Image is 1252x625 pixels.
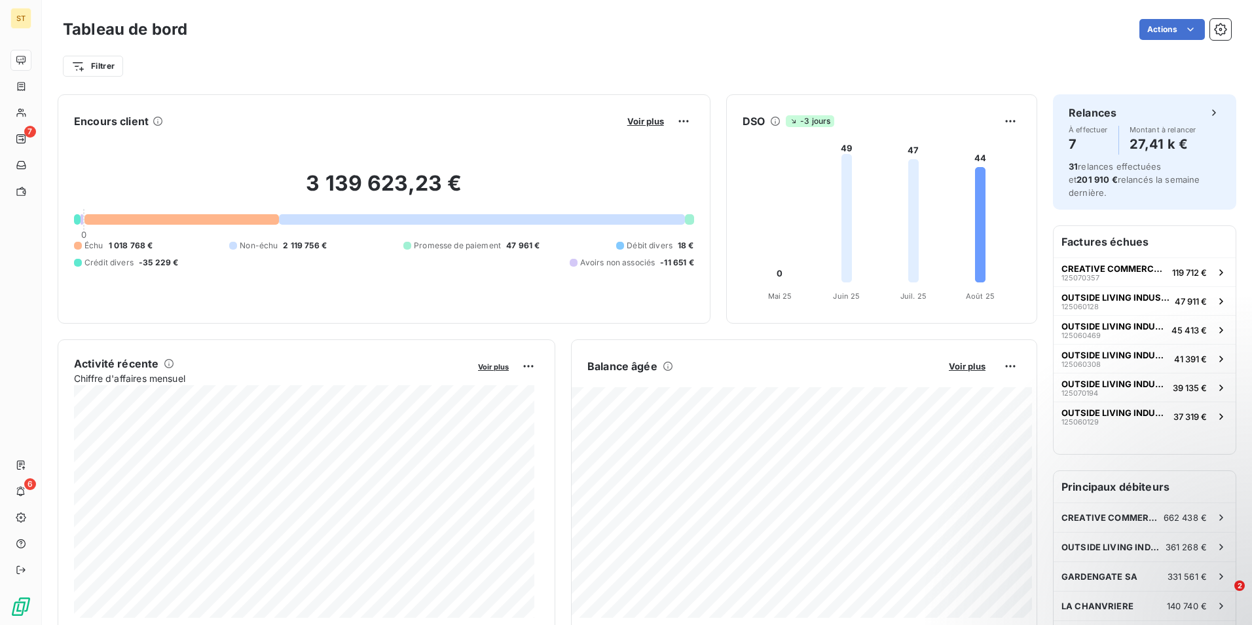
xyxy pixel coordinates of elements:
[1054,373,1236,402] button: OUTSIDE LIVING INDUSTRIES FRAN12507019439 135 €
[1069,134,1108,155] h4: 7
[1234,580,1245,591] span: 2
[74,371,469,385] span: Chiffre d'affaires mensuel
[1061,303,1099,311] span: 125060128
[743,113,765,129] h6: DSO
[1054,344,1236,373] button: OUTSIDE LIVING INDUSTRIES FRAN12506030841 391 €
[1061,601,1133,611] span: LA CHANVRIERE
[900,292,927,301] tspan: Juil. 25
[1061,379,1168,389] span: OUTSIDE LIVING INDUSTRIES FRAN
[74,170,694,210] h2: 3 139 623,23 €
[84,240,103,252] span: Échu
[1061,418,1099,426] span: 125060129
[833,292,860,301] tspan: Juin 25
[283,240,327,252] span: 2 119 756 €
[63,56,123,77] button: Filtrer
[109,240,153,252] span: 1 018 768 €
[1069,161,1078,172] span: 31
[1054,315,1236,344] button: OUTSIDE LIVING INDUSTRIES FRAN12506046945 413 €
[10,128,31,149] a: 7
[1173,411,1207,422] span: 37 319 €
[1054,402,1236,430] button: OUTSIDE LIVING INDUSTRIES FRAN12506012937 319 €
[506,240,540,252] span: 47 961 €
[1130,134,1196,155] h4: 27,41 k €
[24,478,36,490] span: 6
[580,257,655,269] span: Avoirs non associés
[1061,389,1098,397] span: 125070194
[786,115,834,127] span: -3 jours
[1175,296,1207,307] span: 47 911 €
[1172,267,1207,278] span: 119 712 €
[240,240,278,252] span: Non-échu
[1054,226,1236,257] h6: Factures échues
[966,292,995,301] tspan: Août 25
[627,240,672,252] span: Débit divers
[1061,292,1169,303] span: OUTSIDE LIVING INDUSTRIES FRAN
[1061,263,1167,274] span: CREATIVE COMMERCE PARTNERS
[1174,354,1207,364] span: 41 391 €
[74,113,149,129] h6: Encours client
[678,240,694,252] span: 18 €
[474,360,513,372] button: Voir plus
[1069,126,1108,134] span: À effectuer
[139,257,178,269] span: -35 229 €
[1069,161,1200,198] span: relances effectuées et relancés la semaine dernière.
[74,356,158,371] h6: Activité récente
[414,240,501,252] span: Promesse de paiement
[1171,325,1207,335] span: 45 413 €
[945,360,989,372] button: Voir plus
[1173,383,1207,393] span: 39 135 €
[623,115,668,127] button: Voir plus
[1054,471,1236,502] h6: Principaux débiteurs
[10,596,31,617] img: Logo LeanPay
[84,257,134,269] span: Crédit divers
[1167,601,1207,611] span: 140 740 €
[1061,331,1101,339] span: 125060469
[1054,257,1236,286] button: CREATIVE COMMERCE PARTNERS125070357119 712 €
[63,18,187,41] h3: Tableau de bord
[1061,350,1169,360] span: OUTSIDE LIVING INDUSTRIES FRAN
[1054,286,1236,315] button: OUTSIDE LIVING INDUSTRIES FRAN12506012847 911 €
[1130,126,1196,134] span: Montant à relancer
[949,361,985,371] span: Voir plus
[1061,274,1099,282] span: 125070357
[627,116,664,126] span: Voir plus
[24,126,36,138] span: 7
[767,292,792,301] tspan: Mai 25
[81,229,86,240] span: 0
[478,362,509,371] span: Voir plus
[1069,105,1116,121] h6: Relances
[10,8,31,29] div: ST
[1061,407,1168,418] span: OUTSIDE LIVING INDUSTRIES FRAN
[660,257,693,269] span: -11 651 €
[1207,580,1239,612] iframe: Intercom live chat
[587,358,657,374] h6: Balance âgée
[1139,19,1205,40] button: Actions
[1061,321,1166,331] span: OUTSIDE LIVING INDUSTRIES FRAN
[1061,360,1101,368] span: 125060308
[1077,174,1117,185] span: 201 910 €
